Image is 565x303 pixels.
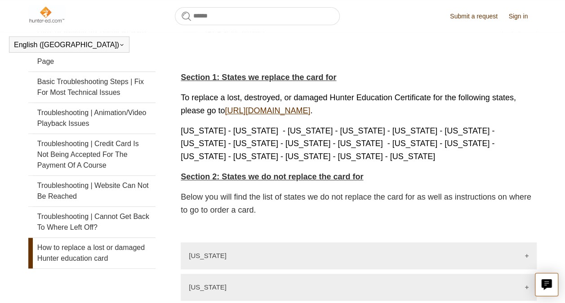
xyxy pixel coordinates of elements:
[28,103,156,134] a: Troubleshooting | Animation/Video Playback Issues
[28,238,156,268] a: How to replace a lost or damaged Hunter education card
[28,134,156,175] a: Troubleshooting | Credit Card Is Not Being Accepted For The Payment Of A Course
[181,126,494,161] span: [US_STATE] - [US_STATE] - [US_STATE] - [US_STATE] - [US_STATE] - [US_STATE] - [US_STATE] - [US_ST...
[535,273,558,296] button: Live chat
[181,93,516,115] span: To replace a lost, destroyed, or damaged Hunter Education Certificate for the following states, p...
[28,207,156,237] a: Troubleshooting | Cannot Get Back To Where Left Off?
[28,176,156,206] a: Troubleshooting | Website Can Not Be Reached
[28,72,156,102] a: Basic Troubleshooting Steps | Fix For Most Technical Issues
[14,41,125,49] button: English ([GEOGRAPHIC_DATA])
[225,106,310,115] a: [URL][DOMAIN_NAME]
[175,7,340,25] input: Search
[181,73,336,82] span: Section 1: States we replace the card for
[189,283,227,291] p: [US_STATE]
[450,12,507,21] a: Submit a request
[181,172,363,181] strong: Section 2: States we do not replace the card for
[28,5,65,23] img: Hunter-Ed Help Center home page
[181,192,531,214] span: Below you will find the list of states we do not replace the card for as well as instructions on ...
[508,12,537,21] a: Sign in
[189,252,227,259] p: [US_STATE]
